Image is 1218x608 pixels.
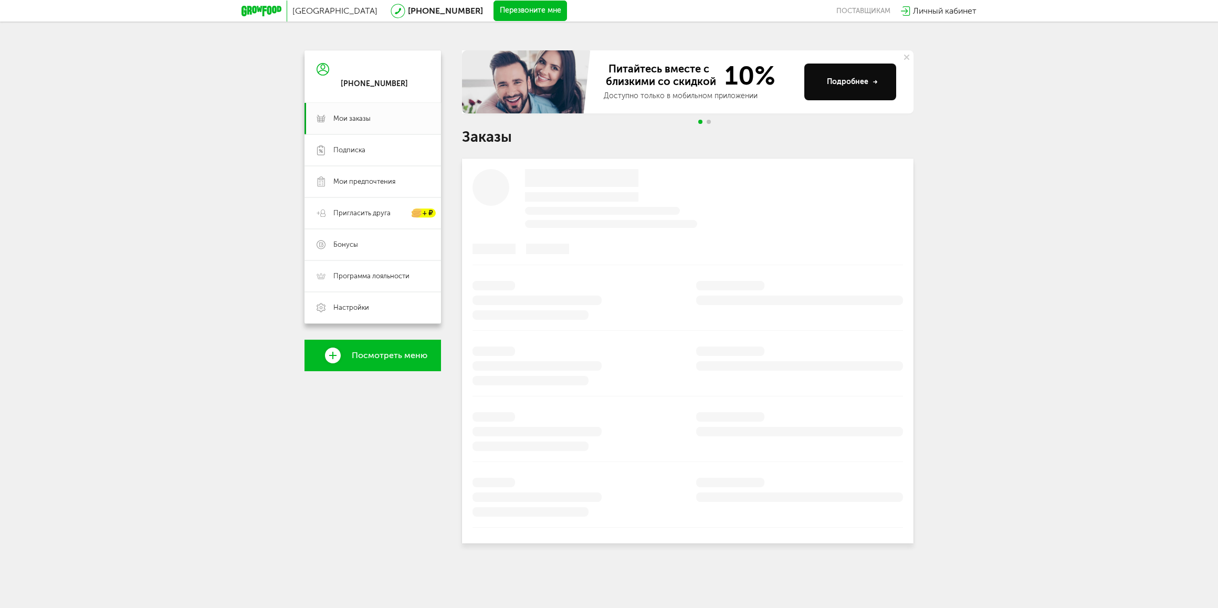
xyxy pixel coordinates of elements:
div: Подробнее [827,77,878,87]
span: Программа лояльности [333,271,409,281]
a: Пригласить друга + ₽ [304,197,441,229]
span: Посмотреть меню [352,351,427,360]
a: Программа лояльности [304,260,441,292]
span: Пригласить друга [333,208,391,218]
div: + ₽ [412,209,436,218]
a: [PHONE_NUMBER] [408,6,483,16]
a: Бонусы [304,229,441,260]
span: [GEOGRAPHIC_DATA] [292,6,377,16]
div: [PHONE_NUMBER] [341,79,408,89]
span: Бонусы [333,240,358,249]
span: Go to slide 1 [698,120,702,124]
span: Настройки [333,303,369,312]
button: Перезвоните мне [493,1,567,22]
h1: Заказы [462,130,913,144]
a: Мои предпочтения [304,166,441,197]
a: Посмотреть меню [304,340,441,371]
a: Личный кабинет [901,6,976,16]
div: Доступно только в мобильном приложении [604,91,796,101]
img: family-banner.579af9d.jpg [462,50,593,113]
span: 10% [718,62,775,89]
a: Настройки [304,292,441,323]
span: Go to slide 2 [707,120,711,124]
span: Питайтесь вместе с близкими со скидкой [604,62,718,89]
button: Подробнее [804,64,896,100]
a: Мои заказы [304,103,441,134]
a: Подписка [304,134,441,166]
span: Мои заказы [333,114,371,123]
span: Личный кабинет [913,6,976,16]
span: Мои предпочтения [333,177,395,186]
span: Подписка [333,145,365,155]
